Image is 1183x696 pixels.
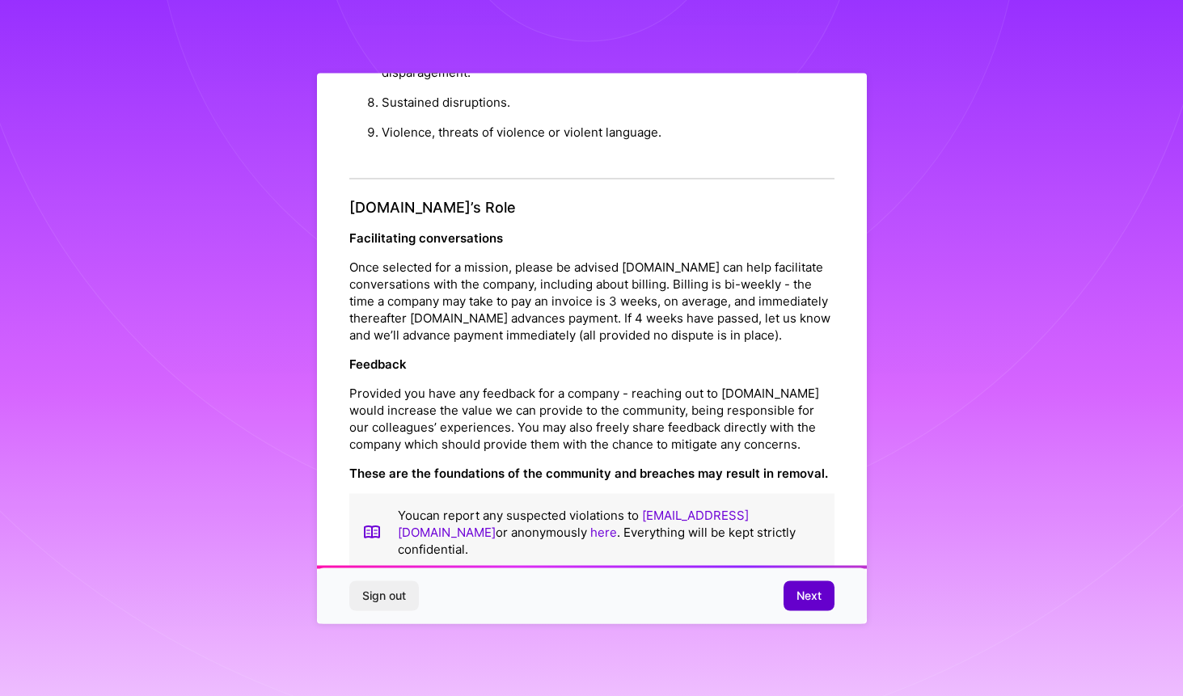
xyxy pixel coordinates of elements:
a: here [590,524,617,539]
strong: Facilitating conversations [349,230,503,245]
button: Next [784,581,834,610]
li: Violence, threats of violence or violent language. [382,117,834,147]
button: Sign out [349,581,419,610]
img: book icon [362,506,382,557]
p: Provided you have any feedback for a company - reaching out to [DOMAIN_NAME] would increase the v... [349,384,834,452]
p: You can report any suspected violations to or anonymously . Everything will be kept strictly conf... [398,506,822,557]
strong: Feedback [349,356,407,371]
strong: These are the foundations of the community and breaches may result in removal. [349,465,828,480]
a: [EMAIL_ADDRESS][DOMAIN_NAME] [398,507,749,539]
p: Once selected for a mission, please be advised [DOMAIN_NAME] can help facilitate conversations wi... [349,258,834,343]
span: Sign out [362,588,406,604]
h4: [DOMAIN_NAME]’s Role [349,199,834,217]
li: Sustained disruptions. [382,87,834,117]
span: Next [796,588,822,604]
